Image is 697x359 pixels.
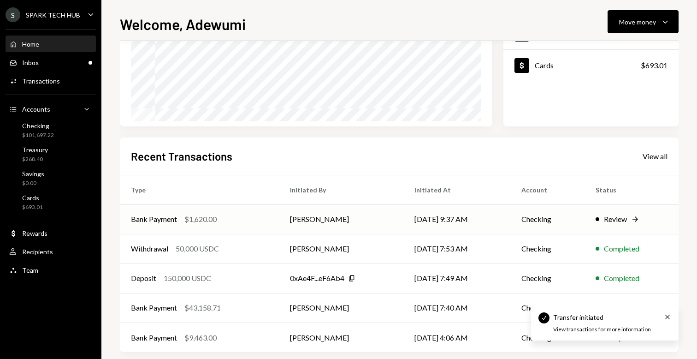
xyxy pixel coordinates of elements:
[403,234,511,263] td: [DATE] 7:53 AM
[279,323,403,352] td: [PERSON_NAME]
[510,204,584,234] td: Checking
[535,61,554,70] div: Cards
[641,60,667,71] div: $693.01
[6,167,96,189] a: Savings$0.00
[604,302,639,313] div: Completed
[510,263,584,293] td: Checking
[279,234,403,263] td: [PERSON_NAME]
[22,77,60,85] div: Transactions
[22,203,43,211] div: $693.01
[510,323,584,352] td: Checking
[6,143,96,165] a: Treasury$268.40
[22,170,44,178] div: Savings
[619,17,656,27] div: Move money
[184,214,217,225] div: $1,620.00
[22,156,48,163] div: $268.40
[403,175,511,204] th: Initiated At
[510,293,584,323] td: Checking
[6,36,96,52] a: Home
[22,132,54,139] div: $101,697.22
[553,312,603,322] div: Transfer initiated
[6,191,96,213] a: Cards$693.01
[131,273,156,284] div: Deposit
[131,243,168,254] div: Withdrawal
[184,302,221,313] div: $43,158.71
[604,273,639,284] div: Completed
[643,152,667,161] div: View all
[290,273,344,284] div: 0xAe4F...eF6Ab4
[6,119,96,141] a: Checking$101,697.22
[22,105,50,113] div: Accounts
[403,293,511,323] td: [DATE] 7:40 AM
[279,293,403,323] td: [PERSON_NAME]
[131,149,232,164] h2: Recent Transactions
[184,332,217,343] div: $9,463.00
[22,146,48,154] div: Treasury
[6,225,96,241] a: Rewards
[510,175,584,204] th: Account
[6,72,96,89] a: Transactions
[26,11,80,19] div: SPARK TECH HUB
[120,15,246,33] h1: Welcome, Adewumi
[279,204,403,234] td: [PERSON_NAME]
[131,332,177,343] div: Bank Payment
[6,54,96,71] a: Inbox
[604,214,627,225] div: Review
[22,266,38,274] div: Team
[403,204,511,234] td: [DATE] 9:37 AM
[22,59,39,66] div: Inbox
[22,122,54,130] div: Checking
[6,262,96,278] a: Team
[131,214,177,225] div: Bank Payment
[279,175,403,204] th: Initiated By
[6,101,96,117] a: Accounts
[22,194,43,202] div: Cards
[6,243,96,260] a: Recipients
[403,323,511,352] td: [DATE] 4:06 AM
[608,10,679,33] button: Move money
[22,229,47,237] div: Rewards
[553,326,651,334] div: View transactions for more information
[403,263,511,293] td: [DATE] 7:49 AM
[6,7,20,22] div: S
[503,50,679,81] a: Cards$693.01
[164,273,211,284] div: 150,000 USDC
[120,175,279,204] th: Type
[585,175,679,204] th: Status
[643,151,667,161] a: View all
[22,179,44,187] div: $0.00
[510,234,584,263] td: Checking
[604,243,639,254] div: Completed
[176,243,219,254] div: 50,000 USDC
[22,248,53,256] div: Recipients
[22,40,39,48] div: Home
[131,302,177,313] div: Bank Payment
